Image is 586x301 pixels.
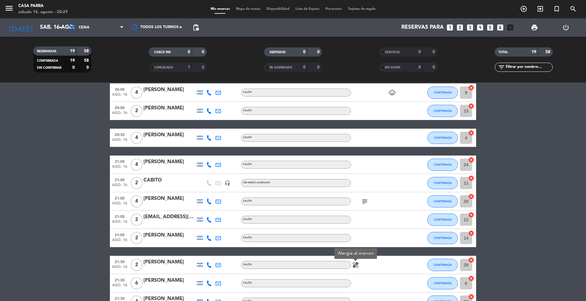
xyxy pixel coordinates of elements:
span: CONFIRMADA [37,59,58,62]
i: cancel [468,193,474,200]
span: ago. 16 [112,283,127,290]
span: SALÓN [243,200,252,202]
span: Cena [79,25,89,30]
span: RESERVADAS [37,50,56,53]
button: CONFIRMADA [427,232,458,244]
span: 20:00 [112,104,127,111]
strong: 0 [432,50,436,54]
button: CONFIRMADA [427,132,458,144]
div: sábado 16. agosto - 20:29 [18,9,68,15]
i: healing [352,261,359,269]
span: SALÓN [243,282,252,284]
div: CABITO [143,176,195,184]
span: 21:30 [112,258,127,265]
strong: 2 [202,65,205,69]
i: looks_one [446,24,454,31]
strong: 0 [418,50,421,54]
button: CONFIRMADA [427,259,458,271]
i: turned_in_not [553,5,560,13]
div: Alergia al morron [335,248,377,259]
i: filter_list [498,64,505,71]
span: Pre-acceso [322,7,345,11]
i: cancel [468,130,474,136]
i: looks_6 [496,24,504,31]
i: cancel [468,175,474,181]
span: CONFIRMADA [434,163,452,166]
i: headset_mic [225,180,230,186]
i: power_settings_new [562,24,570,31]
div: [PERSON_NAME] [143,258,195,266]
span: 21:00 [112,158,127,165]
button: menu [5,4,14,15]
span: 4 [131,132,143,144]
span: SALÓN [243,218,252,221]
i: subject [361,198,368,205]
span: Disponibilidad [263,7,292,11]
strong: 58 [84,58,90,63]
span: print [531,24,538,31]
span: ago. 16 [112,111,127,118]
i: add_box [506,24,514,31]
span: CONFIRMADA [434,181,452,185]
i: looks_4 [476,24,484,31]
span: RE AGENDADA [269,66,292,69]
strong: 0 [432,65,436,69]
span: SERVIDAS [385,51,400,54]
div: [PERSON_NAME] [143,195,195,203]
i: search [570,5,577,13]
span: 20:30 [112,131,127,138]
span: 21:00 [112,213,127,220]
span: ago. 16 [112,183,127,190]
span: Mapa de mesas [233,7,263,11]
span: SALÓN [243,91,252,94]
span: Lista de Espera [292,7,322,11]
span: SALÓN [243,263,252,266]
button: CONFIRMADA [427,214,458,226]
span: 21:30 [112,276,127,283]
div: [PERSON_NAME] [143,158,195,166]
button: CONFIRMADA [427,277,458,289]
strong: 0 [418,65,421,69]
strong: 0 [317,50,321,54]
span: CANCELADA [154,66,173,69]
i: child_care [389,89,396,96]
span: ago. 16 [112,265,127,272]
strong: 0 [303,50,306,54]
span: ago. 16 [112,165,127,172]
span: CONFIRMADA [434,109,452,112]
span: Reservas para [401,24,444,31]
strong: 58 [84,49,90,53]
span: ago. 16 [112,201,127,208]
span: pending_actions [192,24,200,31]
i: cancel [468,275,474,281]
div: [PERSON_NAME] [143,131,195,139]
i: arrow_drop_down [57,24,64,31]
i: looks_two [456,24,464,31]
span: 21:00 [112,231,127,238]
i: cancel [468,212,474,218]
strong: 0 [303,65,306,69]
i: exit_to_app [537,5,544,13]
div: [EMAIL_ADDRESS][DOMAIN_NAME] [143,213,195,221]
i: cancel [468,294,474,300]
i: cancel [468,257,474,263]
strong: 0 [317,65,321,69]
input: Filtrar por nombre... [505,64,552,71]
div: [PERSON_NAME] [143,231,195,239]
div: LOG OUT [550,18,581,37]
span: NO SHOW [385,66,400,69]
span: ago. 16 [112,238,127,245]
span: 4 [131,86,143,99]
strong: 0 [86,65,90,70]
span: SALÓN [243,237,252,239]
i: looks_5 [486,24,494,31]
span: CONFIRMADA [434,236,452,240]
strong: 58 [545,50,552,54]
span: SALÓN [243,136,252,139]
button: CONFIRMADA [427,195,458,207]
span: SALÓN [243,109,252,112]
span: CONFIRMADA [434,136,452,139]
strong: 0 [202,50,205,54]
span: ago. 16 [112,138,127,145]
span: CONFIRMADA [434,281,452,285]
